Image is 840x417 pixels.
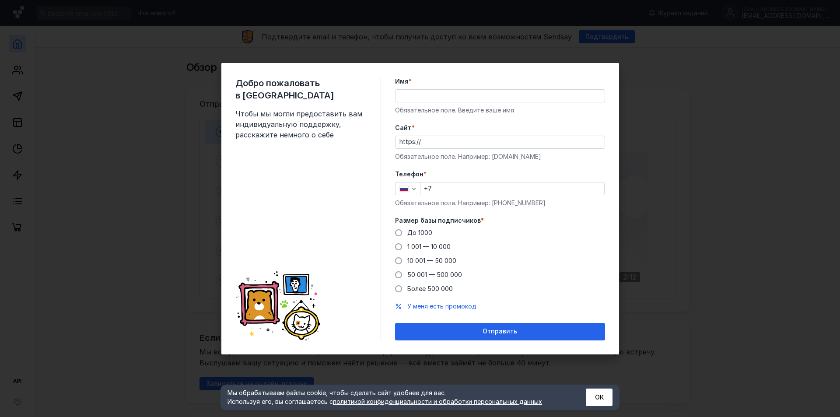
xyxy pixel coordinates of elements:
[235,109,367,140] span: Чтобы мы могли предоставить вам индивидуальную поддержку, расскажите немного о себе
[407,229,432,236] span: До 1000
[407,257,456,264] span: 10 001 — 50 000
[395,323,605,340] button: Отправить
[395,123,412,132] span: Cайт
[407,271,462,278] span: 50 001 — 500 000
[235,77,367,102] span: Добро пожаловать в [GEOGRAPHIC_DATA]
[395,216,481,225] span: Размер базы подписчиков
[395,199,605,207] div: Обязательное поле. Например: [PHONE_NUMBER]
[395,170,423,179] span: Телефон
[586,389,612,406] button: ОК
[395,77,409,86] span: Имя
[407,285,453,292] span: Более 500 000
[227,389,564,406] div: Мы обрабатываем файлы cookie, чтобы сделать сайт удобнее для вас. Используя его, вы соглашаетесь c
[407,243,451,250] span: 1 001 — 10 000
[395,106,605,115] div: Обязательное поле. Введите ваше имя
[483,328,517,335] span: Отправить
[395,152,605,161] div: Обязательное поле. Например: [DOMAIN_NAME]
[407,302,476,311] button: У меня есть промокод
[333,398,542,405] a: политикой конфиденциальности и обработки персональных данных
